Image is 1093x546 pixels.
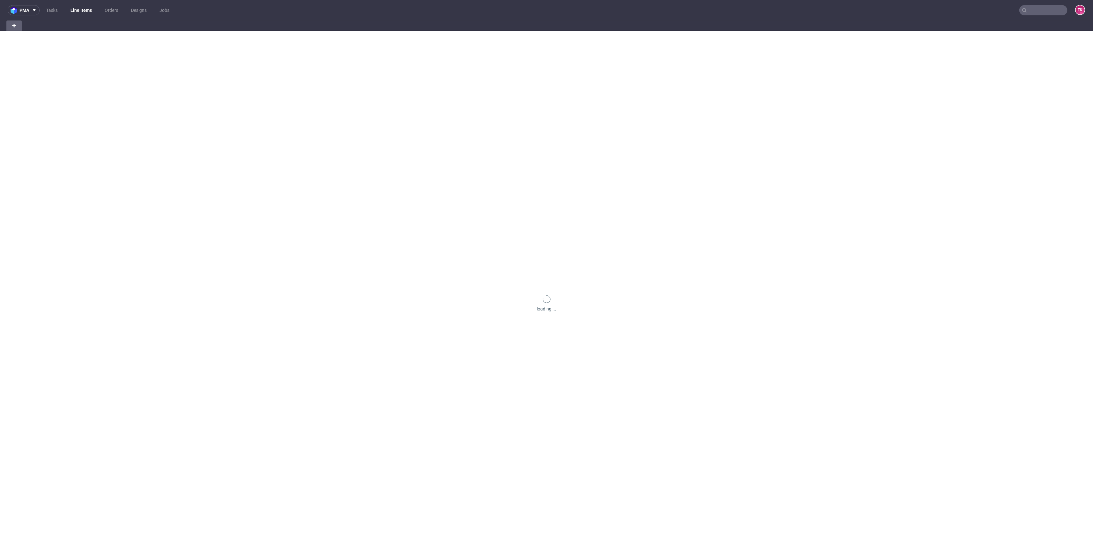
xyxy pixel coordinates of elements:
[20,8,29,12] span: pma
[11,7,20,14] img: logo
[42,5,61,15] a: Tasks
[101,5,122,15] a: Orders
[127,5,151,15] a: Designs
[67,5,96,15] a: Line Items
[1076,5,1085,14] figcaption: TK
[537,306,556,312] div: loading ...
[8,5,40,15] button: pma
[156,5,173,15] a: Jobs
